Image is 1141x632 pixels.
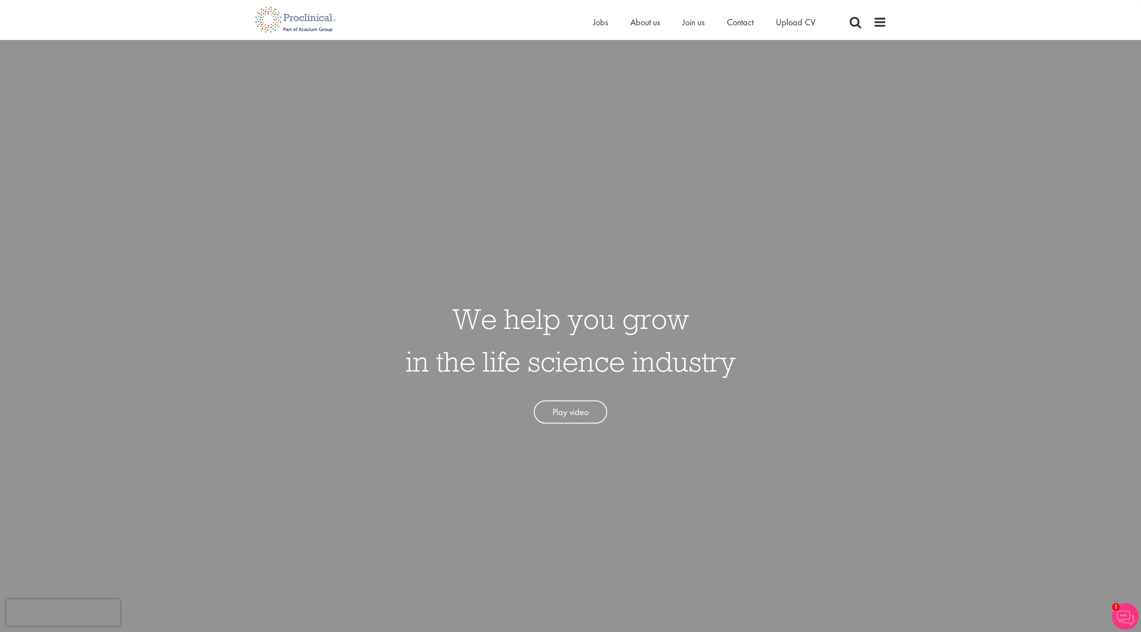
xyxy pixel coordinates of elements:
[727,16,754,28] a: Contact
[682,16,705,28] a: Join us
[593,16,608,28] a: Jobs
[1112,603,1120,611] span: 1
[534,400,607,424] a: Play video
[406,297,736,383] h1: We help you grow in the life science industry
[776,16,815,28] a: Upload CV
[630,16,660,28] a: About us
[1112,603,1139,630] img: Chatbot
